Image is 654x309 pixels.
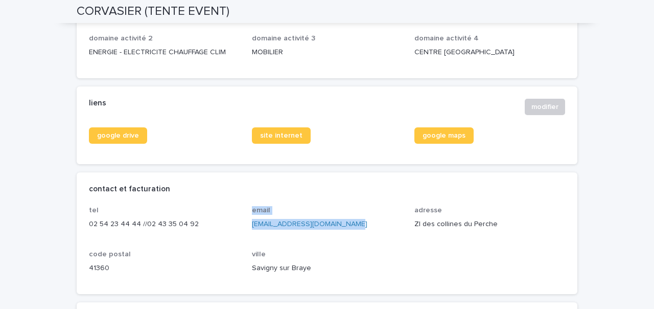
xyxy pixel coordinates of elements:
[252,127,311,144] a: site internet
[89,185,170,194] h2: contact et facturation
[89,219,240,230] p: 02 54 23 44 44 //02 43 35 04 92
[252,35,315,42] span: domaine activité 3
[414,35,479,42] span: domaine activité 4
[89,35,153,42] span: domaine activité 2
[252,47,403,58] p: MOBILIER
[89,47,240,58] p: ENERGIE - ELECTRICITE CHAUFFAGE CLIM
[414,47,565,58] p: CENTRE [GEOGRAPHIC_DATA]
[77,4,229,19] h2: CORVASIER (TENTE EVENT)
[89,207,99,214] span: tel
[252,263,403,274] p: Savigny sur Braye
[531,102,558,112] span: modifier
[414,207,442,214] span: adresse
[414,219,565,230] p: ZI des collines du Perche
[89,127,147,144] a: google drive
[89,99,106,108] h2: liens
[252,251,266,258] span: ville
[252,207,270,214] span: email
[414,127,474,144] a: google maps
[89,251,131,258] span: code postal
[525,99,565,115] button: modifier
[97,132,139,139] span: google drive
[252,220,367,228] a: [EMAIL_ADDRESS][DOMAIN_NAME]
[423,132,465,139] span: google maps
[89,263,240,274] p: 41360
[260,132,302,139] span: site internet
